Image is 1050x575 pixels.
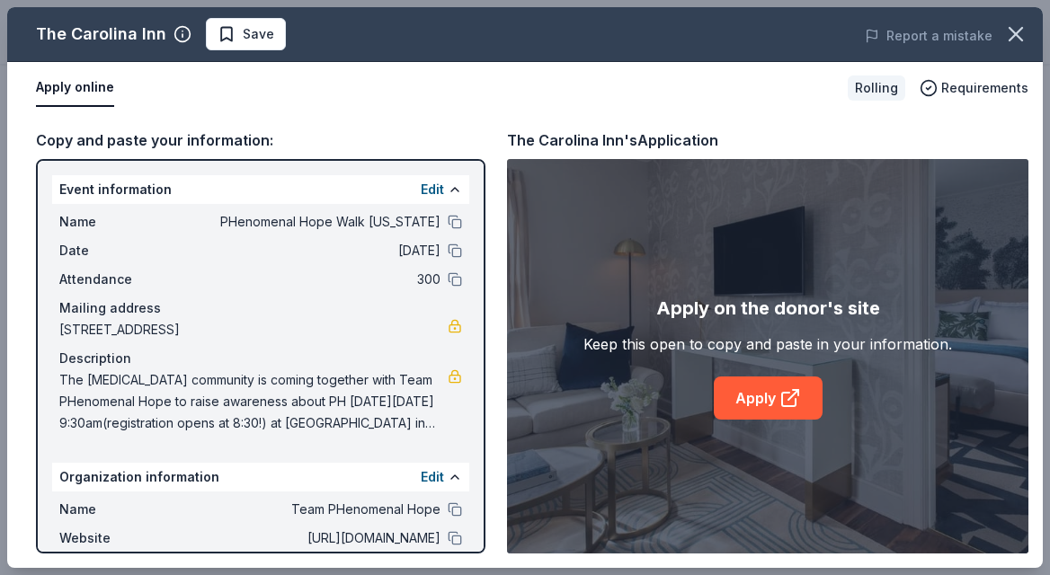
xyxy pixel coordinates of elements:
div: The Carolina Inn's Application [507,128,718,152]
span: [DATE] [180,240,440,261]
div: Apply on the donor's site [656,294,880,323]
span: PHenomenal Hope Walk [US_STATE] [180,211,440,233]
span: Requirements [941,77,1028,99]
button: Edit [421,179,444,200]
div: Organization information [52,463,469,491]
button: Edit [421,466,444,488]
span: Save [243,23,274,45]
span: 300 [180,269,440,290]
span: [STREET_ADDRESS] [59,319,448,341]
span: The [MEDICAL_DATA] community is coming together with Team PHenomenal Hope to raise awareness abou... [59,369,448,434]
div: Copy and paste your information: [36,128,485,152]
div: Description [59,348,462,369]
button: Report a mistake [865,25,992,47]
button: Apply online [36,69,114,107]
div: Mailing address [59,297,462,319]
span: Team PHenomenal Hope [180,499,440,520]
div: Keep this open to copy and paste in your information. [583,333,952,355]
span: Name [59,499,180,520]
div: Rolling [848,75,905,101]
span: Name [59,211,180,233]
button: Save [206,18,286,50]
span: Date [59,240,180,261]
div: The Carolina Inn [36,20,166,49]
button: Requirements [920,77,1028,99]
span: Website [59,527,180,549]
span: [URL][DOMAIN_NAME] [180,527,440,549]
a: Apply [714,376,823,420]
div: Event information [52,175,469,204]
span: Attendance [59,269,180,290]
